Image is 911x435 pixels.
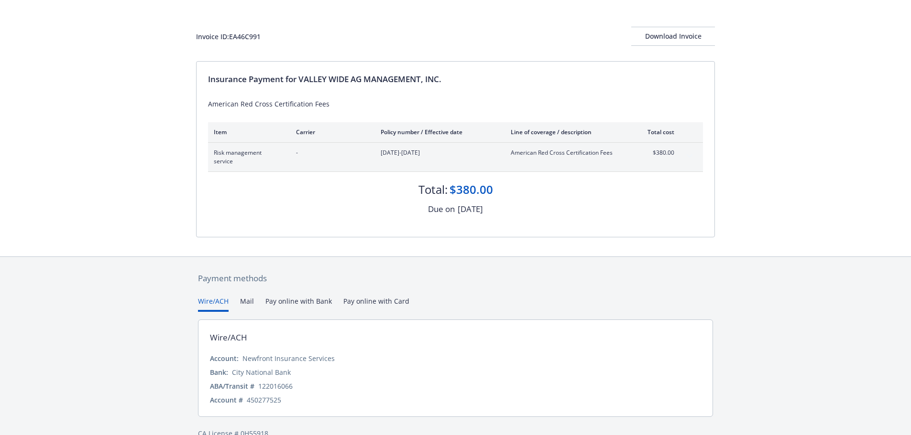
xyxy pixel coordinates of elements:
[208,99,703,109] div: American Red Cross Certification Fees
[296,149,365,157] span: -
[265,296,332,312] button: Pay online with Bank
[232,367,291,377] div: City National Bank
[343,296,409,312] button: Pay online with Card
[511,128,623,136] div: Line of coverage / description
[210,367,228,377] div: Bank:
[242,353,335,363] div: Newfront Insurance Services
[210,353,239,363] div: Account:
[198,272,713,285] div: Payment methods
[258,381,293,391] div: 122016066
[240,296,254,312] button: Mail
[214,128,281,136] div: Item
[198,296,229,312] button: Wire/ACH
[511,149,623,157] span: American Red Cross Certification Fees
[214,149,281,166] span: Risk management service
[631,27,715,46] button: Download Invoice
[381,128,495,136] div: Policy number / Effective date
[210,395,243,405] div: Account #
[638,128,674,136] div: Total cost
[682,149,697,164] button: expand content
[458,203,483,215] div: [DATE]
[196,32,261,42] div: Invoice ID: EA46C991
[210,381,254,391] div: ABA/Transit #
[638,149,674,157] span: $380.00
[381,149,495,157] span: [DATE]-[DATE]
[208,73,703,85] div: Insurance Payment for VALLEY WIDE AG MANAGEMENT, INC.
[208,143,703,171] div: Risk management service-[DATE]-[DATE]American Red Cross Certification Fees$380.00expand content
[450,181,493,198] div: $380.00
[428,203,455,215] div: Due on
[247,395,281,405] div: 450277525
[418,181,448,198] div: Total:
[210,331,247,344] div: Wire/ACH
[631,27,715,45] div: Download Invoice
[296,128,365,136] div: Carrier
